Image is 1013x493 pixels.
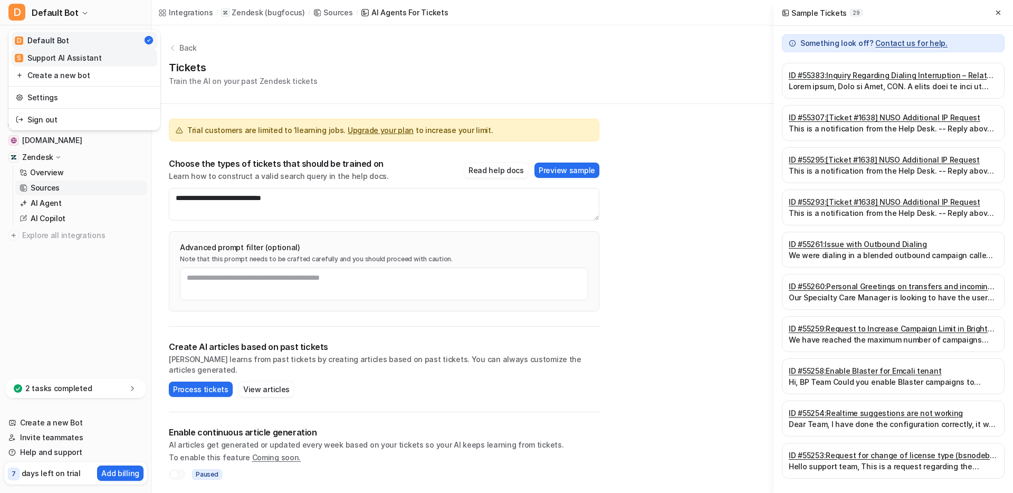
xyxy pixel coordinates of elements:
[15,36,23,45] span: D
[16,92,23,103] img: reset
[12,89,157,106] a: Settings
[8,4,25,21] span: D
[15,52,101,63] div: Support AI Assistant
[8,30,160,130] div: DDefault Bot
[16,114,23,125] img: reset
[15,54,23,62] span: S
[16,70,23,81] img: reset
[12,67,157,84] a: Create a new bot
[32,5,79,20] span: Default Bot
[15,35,69,46] div: Default Bot
[12,111,157,128] a: Sign out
